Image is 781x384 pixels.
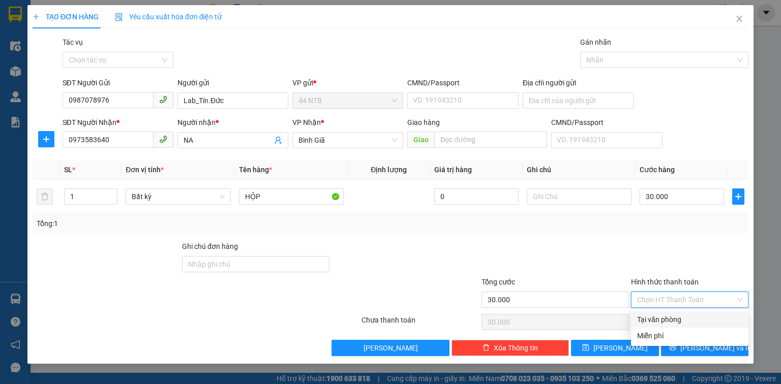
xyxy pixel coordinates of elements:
input: Ghi Chú [527,188,632,205]
span: save [582,344,589,352]
div: CMND/Passport [551,117,662,128]
span: Đơn vị tính [126,166,164,174]
span: 44 NTB [298,93,397,108]
button: plus [732,188,744,205]
div: Tổng: 1 [37,218,302,229]
div: Địa chỉ người gửi [523,77,634,88]
div: Người gửi [177,77,288,88]
span: Bất kỳ [132,189,224,204]
span: phone [159,95,167,104]
input: Địa chỉ của người gửi [523,92,634,109]
span: printer [669,344,676,352]
div: SĐT Người Nhận [63,117,173,128]
div: Tại văn phòng [637,314,742,325]
span: [PERSON_NAME] và In [680,342,752,354]
span: Giá trị hàng [434,166,472,174]
span: Giao [407,132,434,148]
th: Ghi chú [523,160,636,180]
input: 0 [434,188,519,205]
input: Ghi chú đơn hàng [182,256,329,272]
input: Dọc đường [434,132,547,148]
label: Gán nhãn [580,38,611,46]
button: save[PERSON_NAME] [571,340,659,356]
button: plus [38,131,54,147]
div: CMND/Passport [407,77,518,88]
button: printer[PERSON_NAME] và In [661,340,749,356]
button: Close [725,5,754,34]
span: delete [483,344,490,352]
img: icon [115,13,123,21]
span: user-add [274,136,282,144]
label: Hình thức thanh toán [631,278,699,286]
div: Chưa thanh toán [361,314,480,332]
div: SĐT Người Gửi [63,77,173,88]
span: Giao hàng [407,118,440,126]
span: Định lượng [371,166,407,174]
input: VD: Bàn, Ghế [239,188,344,205]
span: phone [159,135,167,143]
span: Xóa Thông tin [494,342,538,354]
span: [PERSON_NAME] [593,342,648,354]
span: Cước hàng [640,166,675,174]
span: Yêu cầu xuất hóa đơn điện tử [115,13,222,21]
span: plus [733,193,744,201]
div: VP gửi [292,77,403,88]
span: Bình Giã [298,133,397,148]
span: Tên hàng [239,166,272,174]
span: VP Nhận [292,118,321,126]
div: Miễn phí [637,330,742,341]
label: Tác vụ [63,38,83,46]
span: plus [33,13,40,20]
button: deleteXóa Thông tin [452,340,569,356]
button: [PERSON_NAME] [332,340,449,356]
span: TẠO ĐƠN HÀNG [33,13,99,21]
button: delete [37,188,53,205]
span: Tổng cước [482,278,515,286]
div: Người nhận [177,117,288,128]
span: SL [64,166,72,174]
label: Ghi chú đơn hàng [182,242,238,250]
span: plus [39,135,54,143]
span: [PERSON_NAME] [364,342,418,354]
span: close [735,15,743,23]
